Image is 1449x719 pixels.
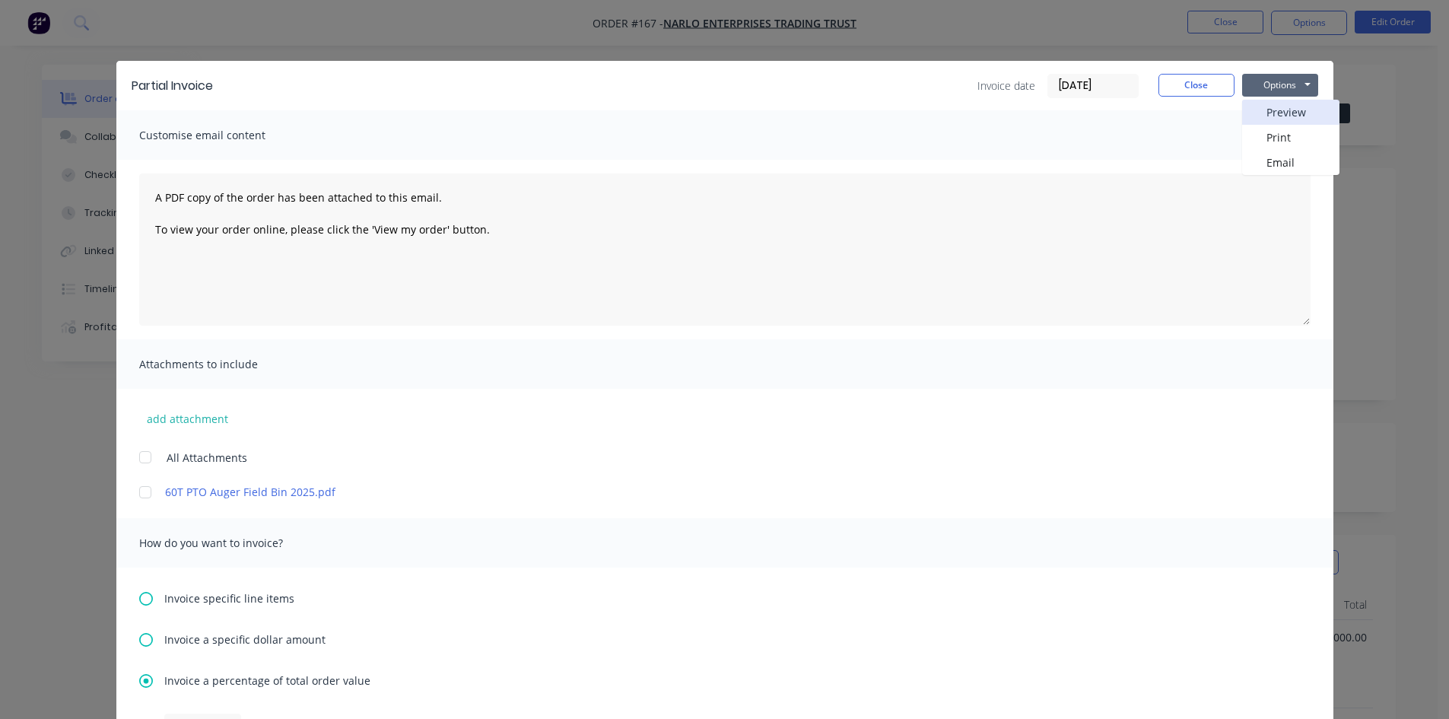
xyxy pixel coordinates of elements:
[139,125,307,146] span: Customise email content
[139,407,236,430] button: add attachment
[139,354,307,375] span: Attachments to include
[164,673,370,689] span: Invoice a percentage of total order value
[1242,150,1339,175] button: Email
[139,173,1311,326] textarea: A PDF copy of the order has been attached to this email. To view your order online, please click ...
[1242,125,1339,150] button: Print
[1158,74,1235,97] button: Close
[164,632,326,647] span: Invoice a specific dollar amount
[1242,100,1339,125] button: Preview
[165,484,1240,500] a: 60T PTO Auger Field Bin 2025.pdf
[139,533,307,554] span: How do you want to invoice?
[132,77,213,95] div: Partial Invoice
[167,450,247,466] span: All Attachments
[164,590,294,606] span: Invoice specific line items
[1242,74,1318,97] button: Options
[977,78,1035,94] span: Invoice date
